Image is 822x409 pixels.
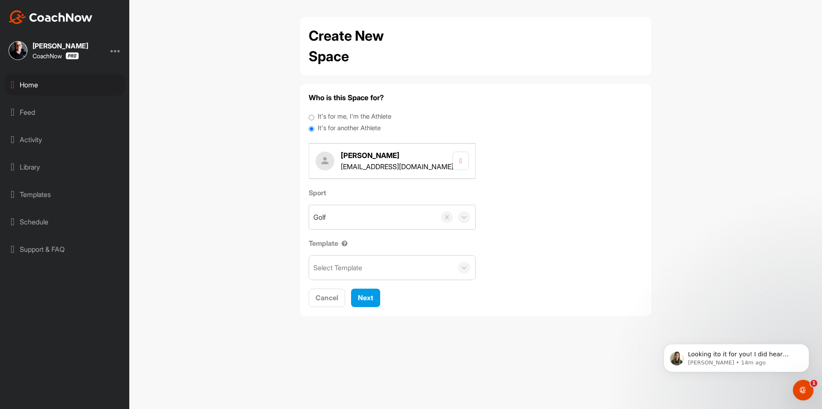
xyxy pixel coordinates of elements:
[5,184,125,205] div: Templates
[5,74,125,96] div: Home
[316,293,338,302] span: Cancel
[309,238,476,248] label: Template
[341,150,453,161] h4: [PERSON_NAME]
[793,380,813,400] iframe: Intercom live chat
[309,188,476,198] label: Sport
[9,10,92,24] img: CoachNow
[810,380,817,387] span: 1
[5,211,125,233] div: Schedule
[309,289,345,307] button: Cancel
[313,212,326,222] div: Golf
[318,123,381,133] label: It's for another Athlete
[66,52,79,60] img: CoachNow Pro
[5,239,125,260] div: Support & FAQ
[318,112,391,122] label: It's for me, I'm the Athlete
[341,161,453,172] p: [EMAIL_ADDRESS][DOMAIN_NAME]
[309,26,424,67] h2: Create New Space
[316,152,334,170] img: user
[358,293,373,302] span: Next
[5,129,125,150] div: Activity
[5,156,125,178] div: Library
[309,93,643,103] h4: Who is this Space for?
[33,52,79,60] div: CoachNow
[651,326,822,386] iframe: Intercom notifications message
[9,41,27,60] img: square_d7b6dd5b2d8b6df5777e39d7bdd614c0.jpg
[313,263,362,273] div: Select Template
[33,42,88,49] div: [PERSON_NAME]
[5,102,125,123] div: Feed
[351,289,380,307] button: Next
